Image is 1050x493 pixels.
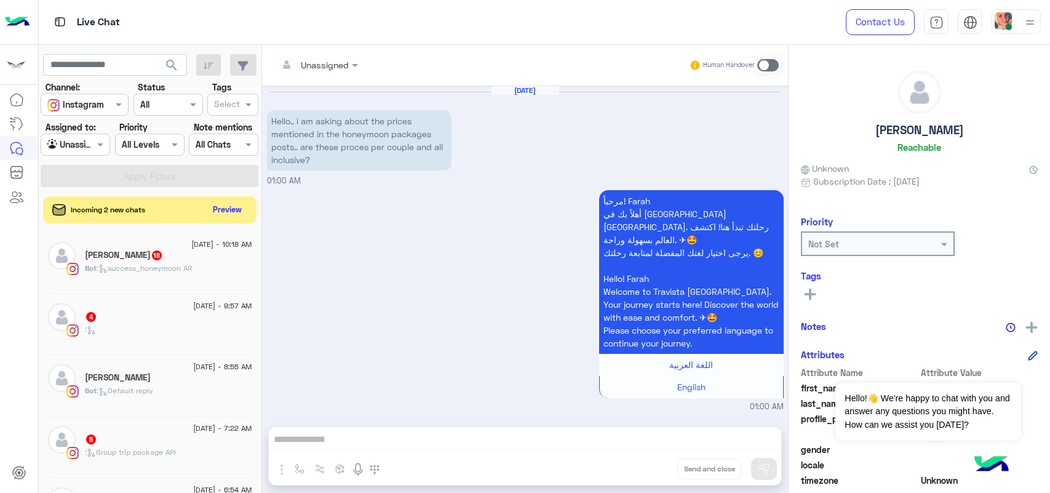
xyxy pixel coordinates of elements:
[193,300,252,311] span: [DATE] - 9:57 AM
[491,86,559,95] h6: [DATE]
[46,121,96,134] label: Assigned to:
[1026,322,1037,333] img: add
[212,97,240,113] div: Select
[77,14,120,31] p: Live Chat
[801,216,833,227] h6: Priority
[846,9,915,35] a: Contact Us
[929,15,944,30] img: tab
[85,263,97,273] span: Bot
[193,423,252,434] span: [DATE] - 7:22 AM
[194,121,252,134] label: Note mentions
[1006,323,1016,332] img: notes
[875,123,964,137] h5: [PERSON_NAME]
[85,386,97,395] span: Bot
[835,383,1020,441] span: Hello!👋 We're happy to chat with you and answer any questions you might have. How can we assist y...
[66,324,79,337] img: Instagram
[801,474,918,487] span: timezone
[1022,15,1038,30] img: profile
[164,58,179,73] span: search
[86,312,96,322] span: 4
[267,176,301,185] span: 01:00 AM
[599,190,784,354] p: 9/8/2025, 1:00 AM
[801,412,918,441] span: profile_pic
[801,443,918,456] span: gender
[801,366,918,379] span: Attribute Name
[48,426,76,454] img: defaultAdmin.png
[677,459,742,479] button: Send and close
[66,385,79,398] img: Instagram
[66,447,79,459] img: Instagram
[208,201,247,218] button: Preview
[963,15,977,30] img: tab
[995,12,1012,30] img: userImage
[152,251,162,260] span: 18
[48,303,76,331] img: defaultAdmin.png
[801,459,918,471] span: locale
[48,242,76,270] img: defaultAdmin.png
[157,54,187,81] button: search
[193,361,252,372] span: [DATE] - 8:55 AM
[813,175,920,188] span: Subscription Date : [DATE]
[970,444,1013,487] img: hulul-logo.png
[48,364,76,392] img: defaultAdmin.png
[921,459,1038,471] span: null
[703,60,755,70] small: Human Handover
[97,263,192,273] span: : success_honeymoon AR
[801,349,845,360] h6: Attributes
[899,71,941,113] img: defaultAdmin.png
[267,110,451,170] p: 9/8/2025, 1:00 AM
[801,321,826,332] h6: Notes
[212,81,231,94] label: Tags
[924,9,949,35] a: tab
[5,9,30,35] img: Logo
[85,324,96,334] span: :
[677,382,706,392] span: English
[801,382,918,395] span: first_name
[71,204,145,215] span: Incoming 2 new chats
[921,474,1038,487] span: Unknown
[801,162,849,175] span: Unknown
[801,397,918,410] span: last_name
[921,443,1038,456] span: null
[5,54,27,76] img: 312138898846134
[119,121,148,134] label: Priority
[191,239,252,250] span: [DATE] - 10:18 AM
[897,142,941,153] h6: Reachable
[41,165,258,187] button: Apply Filters
[52,14,68,30] img: tab
[86,435,96,444] span: 5
[801,270,1038,281] h6: Tags
[66,263,79,275] img: Instagram
[97,386,153,395] span: : Default reply
[669,359,713,370] span: اللغة العربية
[85,250,163,260] h5: Omar H Elkhazendar
[85,372,151,383] h5: Ahmed hazem
[138,81,165,94] label: Status
[85,447,176,457] span: : Group trip package API
[750,401,784,413] span: 01:00 AM
[46,81,80,94] label: Channel:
